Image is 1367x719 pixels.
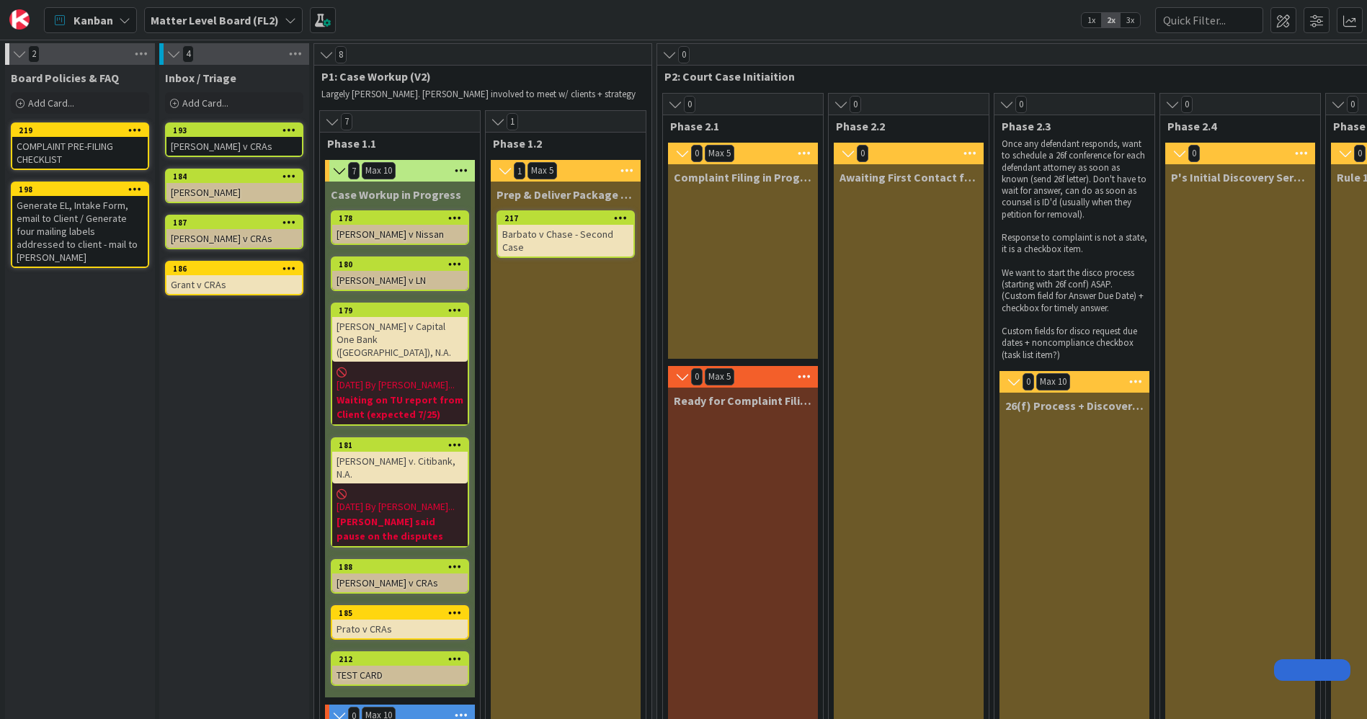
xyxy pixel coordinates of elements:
[1002,232,1147,256] p: Response to complaint is not a state, it is a checkbox item.
[166,216,302,229] div: 187
[531,167,553,174] div: Max 5
[1023,373,1034,390] span: 0
[684,96,695,113] span: 0
[12,183,148,267] div: 198Generate EL, Intake Form, email to Client / Generate four mailing labels addressed to client -...
[1082,13,1101,27] span: 1x
[12,124,148,137] div: 219
[1354,145,1366,162] span: 0
[74,12,113,29] span: Kanban
[331,303,469,426] a: 179[PERSON_NAME] v Capital One Bank ([GEOGRAPHIC_DATA]), N.A.[DATE] By [PERSON_NAME]...Waiting on...
[331,210,469,245] a: 178[PERSON_NAME] v Nissan
[498,212,633,256] div: 217Barbato v Chase - Second Case
[332,225,468,244] div: [PERSON_NAME] v Nissan
[11,71,119,85] span: Board Policies & FAQ
[166,216,302,248] div: 187[PERSON_NAME] v CRAs
[166,170,302,202] div: 184[PERSON_NAME]
[840,170,978,184] span: Awaiting First Contact from Def.
[678,46,690,63] span: 0
[331,559,469,594] a: 188[PERSON_NAME] v CRAs
[12,137,148,169] div: COMPLAINT PRE-FILING CHECKLIST
[1040,378,1067,385] div: Max 10
[28,45,40,63] span: 2
[321,89,644,100] p: Largely [PERSON_NAME]. [PERSON_NAME] involved to meet w/ clients + strategy
[332,666,468,684] div: TEST CARD
[670,119,805,133] span: Phase 2.1
[708,150,731,157] div: Max 5
[332,607,468,620] div: 185
[12,196,148,267] div: Generate EL, Intake Form, email to Client / Generate four mailing labels addressed to client - ma...
[1002,326,1147,361] p: Custom fields for disco request due dates + noncompliance checkbox (task list item?)
[339,608,468,618] div: 185
[1005,398,1144,413] span: 26(f) Process + Discovery Prep
[498,225,633,256] div: Barbato v Chase - Second Case
[498,212,633,225] div: 217
[504,213,633,223] div: 217
[166,275,302,294] div: Grant v CRAs
[1188,145,1200,162] span: 0
[332,317,468,362] div: [PERSON_NAME] v Capital One Bank ([GEOGRAPHIC_DATA]), N.A.
[1181,96,1193,113] span: 0
[327,136,462,151] span: Phase 1.1
[331,651,469,686] a: 212TEST CARD
[514,162,525,179] span: 1
[331,605,469,640] a: 185Prato v CRAs
[165,71,236,85] span: Inbox / Triage
[341,113,352,130] span: 7
[691,368,703,385] span: 0
[337,514,463,543] b: [PERSON_NAME] said pause on the disputes
[335,46,347,63] span: 8
[332,212,468,225] div: 178
[339,440,468,450] div: 181
[166,262,302,275] div: 186
[674,393,812,408] span: Ready for Complaint Filing
[493,136,628,151] span: Phase 1.2
[332,304,468,317] div: 179
[339,562,468,572] div: 188
[332,620,468,638] div: Prato v CRAs
[348,162,360,179] span: 7
[165,261,303,295] a: 186Grant v CRAs
[1167,119,1302,133] span: Phase 2.4
[332,561,468,592] div: 188[PERSON_NAME] v CRAs
[331,187,461,202] span: Case Workup in Progress
[1015,96,1027,113] span: 0
[173,125,302,135] div: 193
[173,264,302,274] div: 186
[850,96,861,113] span: 0
[331,437,469,548] a: 181[PERSON_NAME] v. Citibank, N.A.[DATE] By [PERSON_NAME]...[PERSON_NAME] said pause on the disputes
[1002,138,1147,220] p: Once any defendant responds, want to schedule a 26f conference for each defendant attorney as soo...
[337,393,463,421] b: Waiting on TU report from Client (expected 7/25)
[11,182,149,268] a: 198Generate EL, Intake Form, email to Client / Generate four mailing labels addressed to client -...
[339,259,468,269] div: 180
[708,373,731,380] div: Max 5
[166,124,302,156] div: 193[PERSON_NAME] v CRAs
[19,184,148,195] div: 198
[331,256,469,291] a: 180[PERSON_NAME] v LN
[11,122,149,170] a: 219COMPLAINT PRE-FILING CHECKLIST
[332,258,468,290] div: 180[PERSON_NAME] v LN
[332,304,468,362] div: 179[PERSON_NAME] v Capital One Bank ([GEOGRAPHIC_DATA]), N.A.
[332,271,468,290] div: [PERSON_NAME] v LN
[339,305,468,316] div: 179
[339,654,468,664] div: 212
[332,653,468,684] div: 212TEST CARD
[182,45,194,63] span: 4
[497,187,635,202] span: Prep & Deliver Package to AGS
[166,183,302,202] div: [PERSON_NAME]
[165,122,303,157] a: 193[PERSON_NAME] v CRAs
[332,439,468,483] div: 181[PERSON_NAME] v. Citibank, N.A.
[165,215,303,249] a: 187[PERSON_NAME] v CRAs
[12,183,148,196] div: 198
[674,170,812,184] span: Complaint Filing in Progress
[836,119,971,133] span: Phase 2.2
[365,712,392,719] div: Max 10
[1121,13,1140,27] span: 3x
[691,145,703,162] span: 0
[337,499,455,514] span: [DATE] By [PERSON_NAME]...
[332,573,468,592] div: [PERSON_NAME] v CRAs
[19,125,148,135] div: 219
[182,97,228,110] span: Add Card...
[857,145,868,162] span: 0
[507,113,518,130] span: 1
[1002,267,1147,314] p: We want to start the disco process (starting with 26f conf) ASAP. (Custom field for Answer Due Da...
